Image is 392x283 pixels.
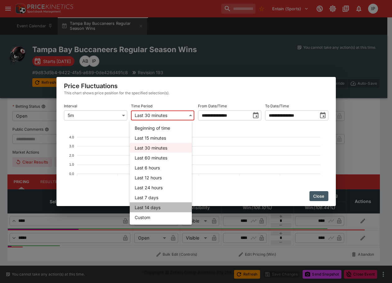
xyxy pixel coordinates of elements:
[130,143,192,153] li: Last 30 minutes
[130,212,192,222] li: Custom
[130,153,192,163] li: Last 60 minutes
[130,173,192,182] li: Last 12 hours
[130,192,192,202] li: Last 7 days
[130,163,192,173] li: Last 6 hours
[130,133,192,143] li: Last 15 minutes
[130,202,192,212] li: Last 14 days
[130,182,192,192] li: Last 24 hours
[130,123,192,133] li: Beginning of time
